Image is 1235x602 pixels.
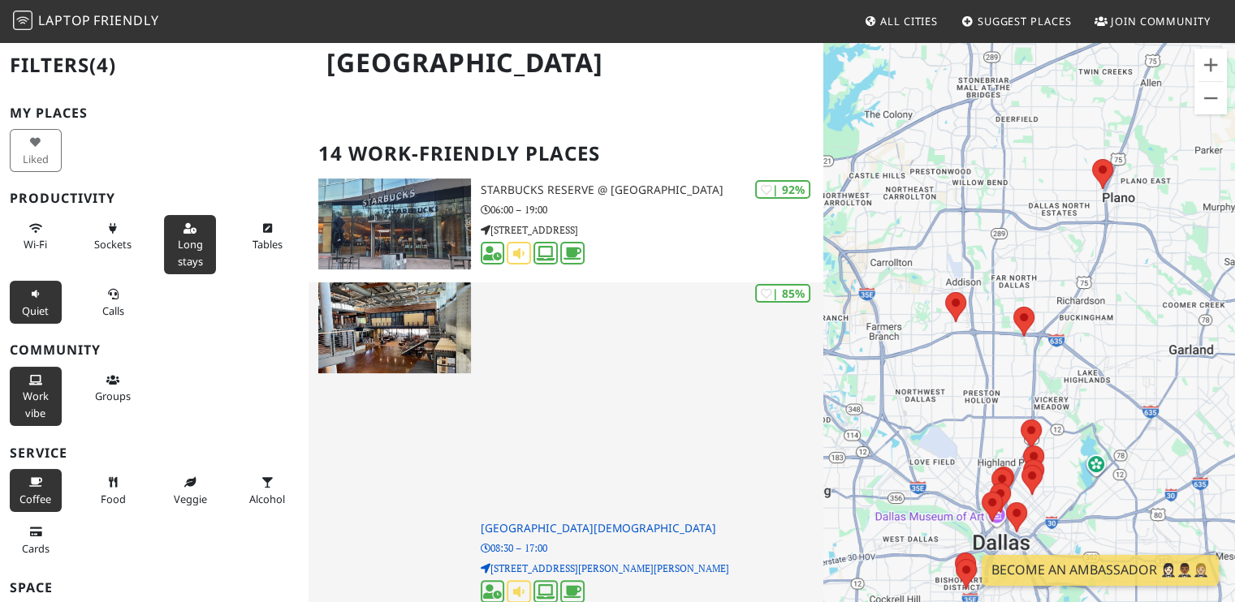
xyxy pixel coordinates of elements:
[755,284,810,303] div: | 85%
[13,7,159,36] a: LaptopFriendly LaptopFriendly
[10,191,299,206] h3: Productivity
[241,215,293,258] button: Tables
[880,14,938,28] span: All Cities
[87,281,139,324] button: Calls
[10,105,299,121] h3: My Places
[481,183,824,197] h3: Starbucks Reserve @ [GEOGRAPHIC_DATA]
[241,469,293,512] button: Alcohol
[978,14,1072,28] span: Suggest Places
[253,237,283,252] span: Work-friendly tables
[10,281,62,324] button: Quiet
[102,303,124,318] span: Video/audio calls
[164,469,216,512] button: Veggie
[22,541,50,556] span: Credit cards
[481,222,824,238] p: [STREET_ADDRESS]
[24,237,47,252] span: Stable Wi-Fi
[38,11,91,29] span: Laptop
[22,303,49,318] span: Quiet
[318,282,470,373] img: Watermark Community Church
[1194,49,1227,81] button: Zoom in
[955,6,1078,36] a: Suggest Places
[481,561,824,576] p: [STREET_ADDRESS][PERSON_NAME][PERSON_NAME]
[89,51,116,78] span: (4)
[857,6,944,36] a: All Cities
[13,11,32,30] img: LaptopFriendly
[10,580,299,596] h3: Space
[95,389,131,403] span: Group tables
[249,492,285,506] span: Alcohol
[94,237,132,252] span: Power sockets
[87,367,139,410] button: Groups
[10,41,299,90] h2: Filters
[1194,82,1227,114] button: Zoom out
[23,389,49,419] span: People working
[10,469,62,512] button: Coffee
[10,367,62,426] button: Work vibe
[318,129,814,178] h2: 14 Work-Friendly Places
[313,41,820,85] h1: [GEOGRAPHIC_DATA]
[755,180,810,199] div: | 92%
[10,215,62,258] button: Wi-Fi
[19,492,51,506] span: Coffee
[101,492,126,506] span: Food
[87,215,139,258] button: Sockets
[174,492,207,506] span: Veggie
[178,237,203,268] span: Long stays
[10,445,299,461] h3: Service
[164,215,216,274] button: Long stays
[1088,6,1217,36] a: Join Community
[318,178,470,269] img: Starbucks Reserve @ Olive St
[1111,14,1211,28] span: Join Community
[87,469,139,512] button: Food
[481,540,824,556] p: 08:30 – 17:00
[481,522,824,535] h3: [GEOGRAPHIC_DATA][DEMOGRAPHIC_DATA]
[481,202,824,217] p: 06:00 – 19:00
[309,178,823,269] a: Starbucks Reserve @ Olive St | 92% Starbucks Reserve @ [GEOGRAPHIC_DATA] 06:00 – 19:00 [STREET_AD...
[10,518,62,561] button: Cards
[10,342,299,358] h3: Community
[93,11,158,29] span: Friendly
